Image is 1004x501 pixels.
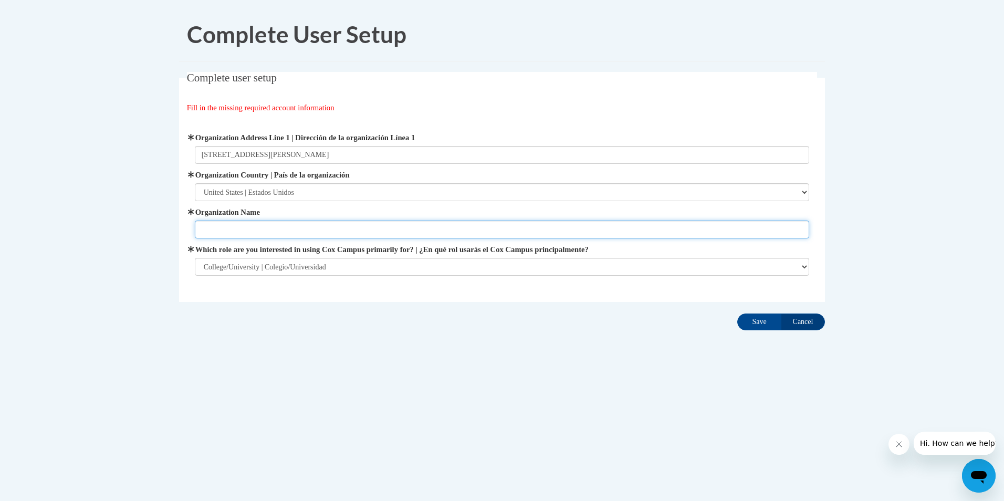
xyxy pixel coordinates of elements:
span: Fill in the missing required account information [187,103,334,112]
iframe: Close message [888,434,909,455]
input: Metadata input [195,146,810,164]
span: Complete user setup [187,71,277,84]
label: Organization Country | País de la organización [195,169,810,181]
span: Complete User Setup [187,20,406,48]
label: Organization Address Line 1 | Dirección de la organización Línea 1 [195,132,810,143]
label: Organization Name [195,206,810,218]
span: Hi. How can we help? [6,7,85,16]
iframe: Message from company [914,432,996,455]
input: Metadata input [195,221,810,238]
iframe: Button to launch messaging window [962,459,996,493]
input: Cancel [781,314,825,330]
label: Which role are you interested in using Cox Campus primarily for? | ¿En qué rol usarás el Cox Camp... [195,244,810,255]
input: Save [737,314,781,330]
